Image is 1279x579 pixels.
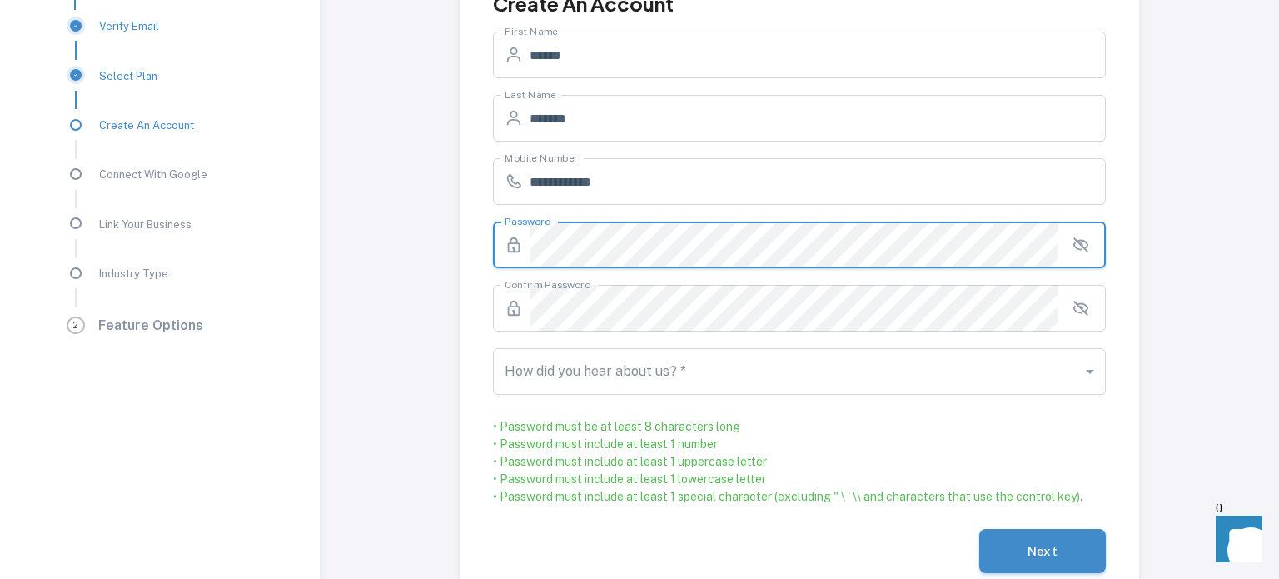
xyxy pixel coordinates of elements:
label: Password [505,214,550,228]
p: Verify Email [99,19,159,35]
p: Link Your Business [99,217,192,233]
button: Next [979,529,1106,573]
iframe: Front Chat [1200,504,1272,576]
p: Connect With Google [99,167,207,183]
label: Last Name [505,87,556,102]
p: • Password must include at least 1 uppercase letter [493,453,767,471]
label: First Name [505,24,558,38]
p: • Password must be at least 8 characters long [493,418,740,436]
button: toggle password visibility [1065,292,1097,324]
p: • Password must include at least 1 special character (excluding " \ ' \\ and characters that use ... [493,488,1082,506]
button: toggle password visibility [1065,229,1097,261]
label: Mobile Number [505,151,579,165]
p: Select Plan [99,69,157,85]
div: ​ [493,348,1106,395]
p: • Password must include at least 1 lowercase letter [493,471,766,488]
label: Confirm Password [505,277,590,292]
p: Feature Options [98,317,203,336]
p: Industry Type [99,267,168,282]
p: • Password must include at least 1 number [493,436,718,453]
p: Create An Account [99,118,194,134]
span: 2 [67,317,85,334]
